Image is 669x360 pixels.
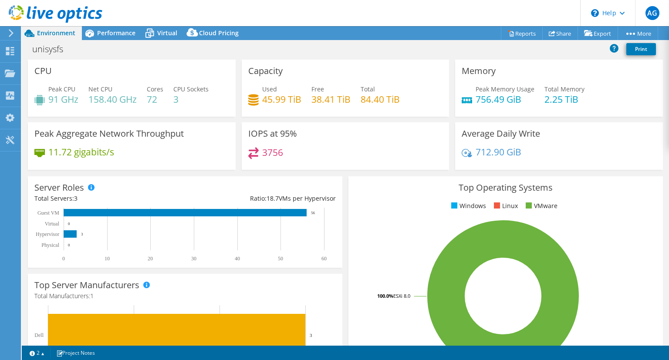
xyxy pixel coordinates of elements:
[544,94,585,104] h4: 2.25 TiB
[355,183,656,192] h3: Top Operating Systems
[248,129,297,138] h3: IOPS at 95%
[321,256,327,262] text: 60
[501,27,543,40] a: Reports
[311,85,324,93] span: Free
[28,44,77,54] h1: unisysfs
[361,94,400,104] h4: 84.40 TiB
[462,66,496,76] h3: Memory
[157,29,177,37] span: Virtual
[311,211,315,215] text: 56
[50,347,101,358] a: Project Notes
[199,29,239,37] span: Cloud Pricing
[148,256,153,262] text: 20
[524,201,557,211] li: VMware
[147,85,163,93] span: Cores
[626,43,656,55] a: Print
[68,222,70,226] text: 0
[492,201,518,211] li: Linux
[105,256,110,262] text: 10
[68,243,70,247] text: 0
[262,94,301,104] h4: 45.99 TiB
[36,231,59,237] text: Hypervisor
[41,242,59,248] text: Physical
[74,194,78,202] span: 3
[34,332,44,338] text: Dell
[235,256,240,262] text: 40
[88,85,112,93] span: Net CPU
[476,94,534,104] h4: 756.49 GiB
[262,85,277,93] span: Used
[591,9,599,17] svg: \n
[544,85,585,93] span: Total Memory
[185,194,336,203] div: Ratio: VMs per Hypervisor
[97,29,135,37] span: Performance
[81,232,83,236] text: 3
[361,85,375,93] span: Total
[24,347,51,358] a: 2
[449,201,486,211] li: Windows
[37,29,75,37] span: Environment
[48,85,75,93] span: Peak CPU
[191,256,196,262] text: 30
[34,194,185,203] div: Total Servers:
[34,183,84,192] h3: Server Roles
[90,292,94,300] span: 1
[37,210,59,216] text: Guest VM
[310,333,312,338] text: 3
[88,94,137,104] h4: 158.40 GHz
[267,194,279,202] span: 18.7
[311,94,351,104] h4: 38.41 TiB
[45,221,60,227] text: Virtual
[618,27,658,40] a: More
[462,129,540,138] h3: Average Daily Write
[173,85,209,93] span: CPU Sockets
[173,94,209,104] h4: 3
[278,256,283,262] text: 50
[393,293,410,299] tspan: ESXi 8.0
[542,27,578,40] a: Share
[476,147,521,157] h4: 712.90 GiB
[645,6,659,20] span: AG
[48,94,78,104] h4: 91 GHz
[62,256,65,262] text: 0
[34,66,52,76] h3: CPU
[34,129,184,138] h3: Peak Aggregate Network Throughput
[248,66,283,76] h3: Capacity
[377,293,393,299] tspan: 100.0%
[34,291,336,301] h4: Total Manufacturers:
[147,94,163,104] h4: 72
[578,27,618,40] a: Export
[476,85,534,93] span: Peak Memory Usage
[48,147,114,157] h4: 11.72 gigabits/s
[34,280,139,290] h3: Top Server Manufacturers
[262,148,283,157] h4: 3756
